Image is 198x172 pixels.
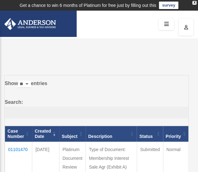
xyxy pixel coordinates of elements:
th: Created Date: activate to sort column ascending [32,126,59,142]
th: Description: activate to sort column ascending [86,126,137,142]
label: Show entries [5,79,188,94]
th: Priority: activate to sort column ascending [163,126,189,142]
div: close [192,1,196,5]
a: survey [159,2,178,9]
select: Showentries [18,81,31,88]
input: Search: [5,107,188,119]
th: Case Number: activate to sort column ascending [5,126,32,142]
th: Status: activate to sort column ascending [137,126,163,142]
div: Get a chance to win 6 months of Platinum for free just by filling out this [20,2,156,9]
th: Subject: activate to sort column ascending [59,126,86,142]
label: Search: [5,98,188,119]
